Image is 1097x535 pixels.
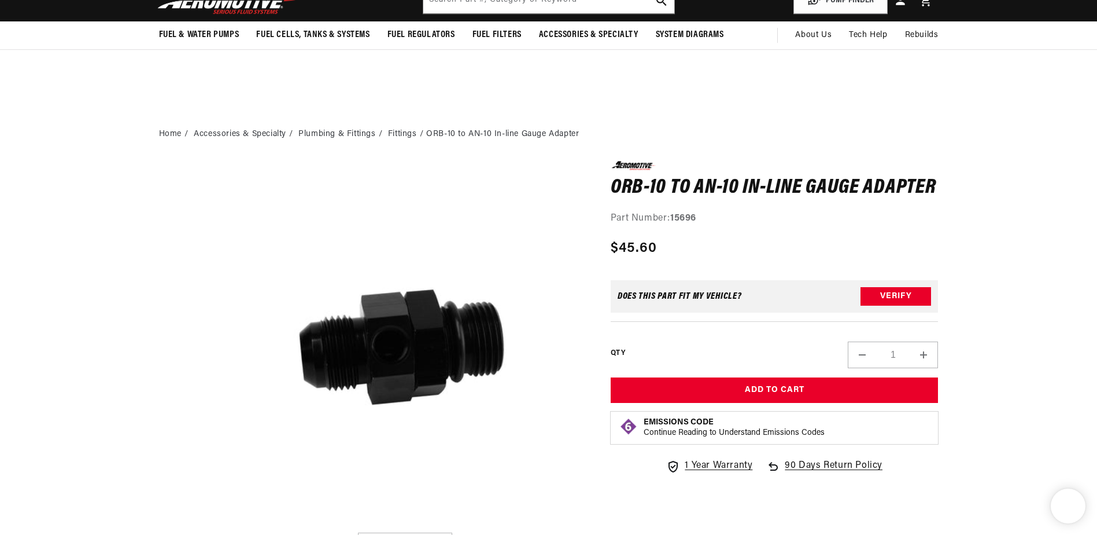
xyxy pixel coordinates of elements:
[150,21,248,49] summary: Fuel & Water Pumps
[647,21,733,49] summary: System Diagrams
[618,292,742,301] div: Does This part fit My vehicle?
[619,417,638,436] img: Emissions code
[644,428,825,438] p: Continue Reading to Understand Emissions Codes
[786,21,840,49] a: About Us
[159,128,939,141] nav: breadcrumbs
[685,459,752,474] span: 1 Year Warranty
[849,29,887,42] span: Tech Help
[670,214,696,223] strong: 15696
[530,21,647,49] summary: Accessories & Specialty
[159,128,182,141] a: Home
[298,128,375,141] a: Plumbing & Fittings
[860,287,931,306] button: Verify
[644,417,825,438] button: Emissions CodeContinue Reading to Understand Emissions Codes
[795,31,832,39] span: About Us
[426,128,579,141] li: ORB-10 to AN-10 In-line Gauge Adapter
[248,21,378,49] summary: Fuel Cells, Tanks & Systems
[388,128,417,141] a: Fittings
[256,29,370,41] span: Fuel Cells, Tanks & Systems
[159,29,239,41] span: Fuel & Water Pumps
[785,459,882,485] span: 90 Days Return Policy
[656,29,724,41] span: System Diagrams
[644,418,714,427] strong: Emissions Code
[666,459,752,474] a: 1 Year Warranty
[472,29,522,41] span: Fuel Filters
[379,21,464,49] summary: Fuel Regulators
[611,211,939,226] div: Part Number:
[611,179,939,197] h1: ORB-10 to AN-10 In-line Gauge Adapter
[539,29,638,41] span: Accessories & Specialty
[611,378,939,404] button: Add to Cart
[905,29,939,42] span: Rebuilds
[896,21,947,49] summary: Rebuilds
[766,459,882,485] a: 90 Days Return Policy
[611,238,658,259] span: $45.60
[194,128,296,141] li: Accessories & Specialty
[611,349,625,358] label: QTY
[464,21,530,49] summary: Fuel Filters
[387,29,455,41] span: Fuel Regulators
[840,21,896,49] summary: Tech Help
